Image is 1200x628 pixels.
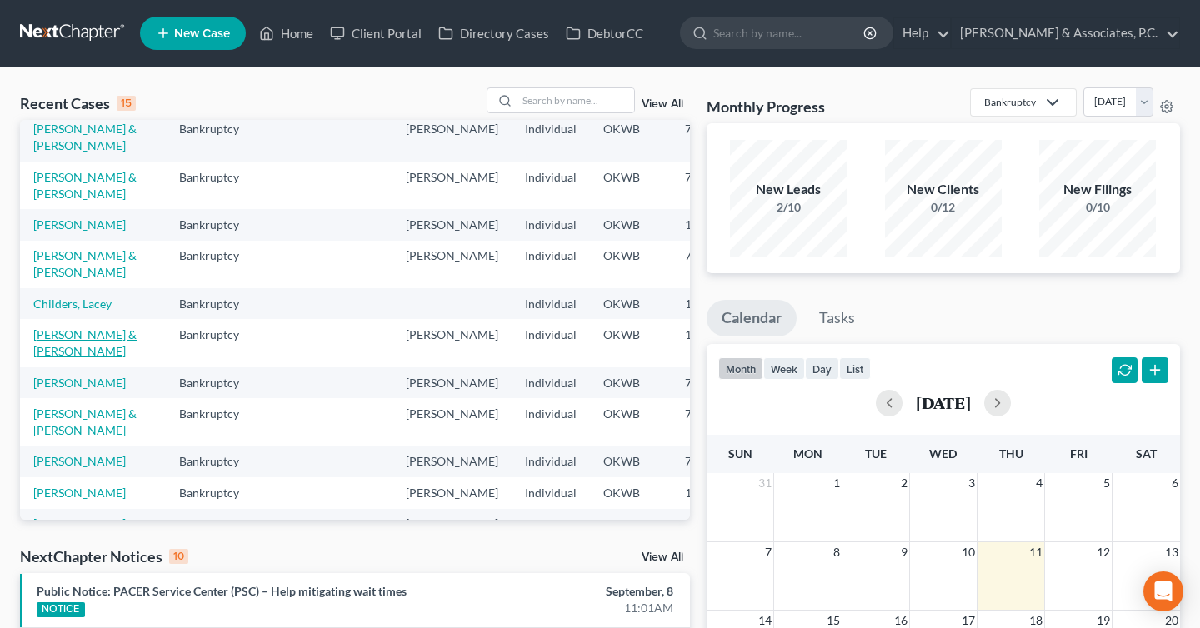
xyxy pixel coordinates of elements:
[37,602,85,617] div: NOTICE
[590,288,672,319] td: OKWB
[832,473,842,493] span: 1
[392,319,512,366] td: [PERSON_NAME]
[885,199,1002,216] div: 0/12
[707,300,797,336] a: Calendar
[885,180,1002,199] div: New Clients
[33,297,112,311] a: Childers, Lacey
[557,18,652,48] a: DebtorCC
[1163,542,1180,562] span: 13
[166,288,270,319] td: Bankruptcy
[1027,542,1044,562] span: 11
[984,95,1036,109] div: Bankruptcy
[512,209,590,240] td: Individual
[590,477,672,508] td: OKWB
[33,486,126,500] a: [PERSON_NAME]
[166,477,270,508] td: Bankruptcy
[166,113,270,161] td: Bankruptcy
[174,27,230,40] span: New Case
[20,546,188,566] div: NextChapter Notices
[512,319,590,366] td: Individual
[999,446,1023,461] span: Thu
[392,477,512,508] td: [PERSON_NAME]
[967,473,977,493] span: 3
[166,509,270,540] td: Bankruptcy
[672,241,755,288] td: 7
[672,209,755,240] td: 13
[952,18,1179,48] a: [PERSON_NAME] & Associates, P.C.
[672,446,755,477] td: 7
[1095,542,1112,562] span: 12
[590,113,672,161] td: OKWB
[839,357,871,380] button: list
[1136,446,1157,461] span: Sat
[251,18,322,48] a: Home
[512,288,590,319] td: Individual
[430,18,557,48] a: Directory Cases
[590,319,672,366] td: OKWB
[322,18,430,48] a: Client Portal
[512,241,590,288] td: Individual
[590,162,672,209] td: OKWB
[37,584,407,598] a: Public Notice: PACER Service Center (PSC) – Help mitigating wait times
[672,162,755,209] td: 7
[718,357,763,380] button: month
[1039,180,1156,199] div: New Filings
[392,209,512,240] td: [PERSON_NAME]
[512,367,590,398] td: Individual
[512,398,590,446] td: Individual
[392,367,512,398] td: [PERSON_NAME]
[117,96,136,111] div: 15
[672,477,755,508] td: 13
[33,327,137,358] a: [PERSON_NAME] & [PERSON_NAME]
[392,113,512,161] td: [PERSON_NAME]
[512,477,590,508] td: Individual
[960,542,977,562] span: 10
[392,446,512,477] td: [PERSON_NAME]
[512,446,590,477] td: Individual
[590,398,672,446] td: OKWB
[512,509,590,540] td: Individual
[33,170,137,201] a: [PERSON_NAME] & [PERSON_NAME]
[832,542,842,562] span: 8
[757,473,773,493] span: 31
[590,241,672,288] td: OKWB
[730,180,847,199] div: New Leads
[392,162,512,209] td: [PERSON_NAME]
[166,398,270,446] td: Bankruptcy
[672,288,755,319] td: 13
[472,600,672,616] div: 11:01AM
[865,446,887,461] span: Tue
[730,199,847,216] div: 2/10
[672,367,755,398] td: 7
[166,319,270,366] td: Bankruptcy
[166,162,270,209] td: Bankruptcy
[1070,446,1087,461] span: Fri
[33,406,137,437] a: [PERSON_NAME] & [PERSON_NAME]
[763,357,805,380] button: week
[1170,473,1180,493] span: 6
[728,446,752,461] span: Sun
[804,300,870,336] a: Tasks
[1102,473,1112,493] span: 5
[590,446,672,477] td: OKWB
[805,357,839,380] button: day
[166,367,270,398] td: Bankruptcy
[512,113,590,161] td: Individual
[899,473,909,493] span: 2
[916,394,971,411] h2: [DATE]
[1039,199,1156,216] div: 0/10
[713,17,866,48] input: Search by name...
[166,446,270,477] td: Bankruptcy
[590,209,672,240] td: OKWB
[20,93,136,113] div: Recent Cases
[672,509,755,540] td: 13
[392,509,512,540] td: [PERSON_NAME]
[392,398,512,446] td: [PERSON_NAME]
[672,113,755,161] td: 7
[33,217,126,232] a: [PERSON_NAME]
[793,446,822,461] span: Mon
[929,446,957,461] span: Wed
[33,376,126,390] a: [PERSON_NAME]
[166,241,270,288] td: Bankruptcy
[169,549,188,564] div: 10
